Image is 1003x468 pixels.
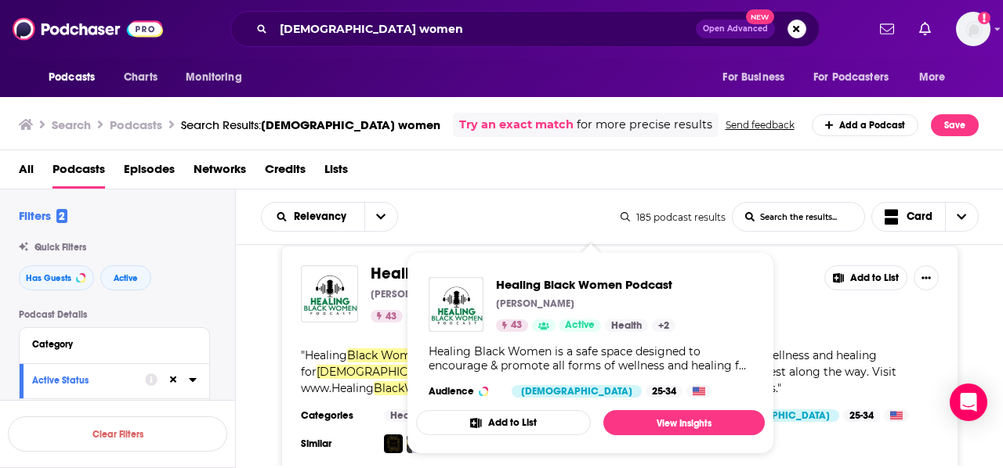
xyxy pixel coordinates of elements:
[32,370,145,390] button: Active Status
[913,16,937,42] a: Show notifications dropdown
[914,265,939,290] button: Show More Button
[19,157,34,189] a: All
[459,116,574,134] a: Try an exact match
[371,310,403,322] a: 43
[496,319,528,332] a: 43
[53,157,105,189] a: Podcasts
[709,409,839,422] div: [DEMOGRAPHIC_DATA]
[712,63,804,92] button: open menu
[38,63,115,92] button: open menu
[49,67,95,88] span: Podcasts
[605,319,648,332] a: Health
[301,437,371,450] h3: Similar
[496,297,574,310] p: [PERSON_NAME]
[978,12,990,24] svg: Add a profile image
[34,242,86,253] span: Quick Filters
[871,202,979,232] button: Choose View
[317,365,494,379] span: [DEMOGRAPHIC_DATA] women.
[646,385,683,398] div: 25-34
[512,385,642,398] div: [DEMOGRAPHIC_DATA]
[843,409,880,422] div: 25-34
[114,274,138,283] span: Active
[19,208,67,223] h2: Filters
[56,209,67,223] span: 2
[496,277,675,292] a: Healing Black Women Podcast
[261,202,398,232] h2: Choose List sort
[114,63,167,92] a: Charts
[181,117,440,132] a: Search Results:[DEMOGRAPHIC_DATA] women
[824,265,907,290] button: Add to List
[100,265,151,290] button: Active
[429,385,499,398] h3: Audience
[324,157,348,189] a: Lists
[265,157,306,189] a: Credits
[386,309,396,325] span: 43
[956,12,990,46] button: Show profile menu
[384,409,427,422] a: Health
[301,409,371,422] h3: Categories
[577,116,712,134] span: for more precise results
[907,211,932,222] span: Card
[919,67,946,88] span: More
[19,309,210,320] p: Podcast Details
[261,117,440,132] span: [DEMOGRAPHIC_DATA] women
[652,319,675,332] a: +2
[812,114,919,136] a: Add a Podcast
[746,9,774,24] span: New
[696,20,775,38] button: Open AdvancedNew
[511,318,522,333] span: 43
[301,265,358,322] img: Healing Black Women Podcast
[371,265,586,283] a: HealingBlack WomenPodcast
[565,318,595,333] span: Active
[52,117,91,132] h3: Search
[559,319,601,332] a: Active
[364,203,397,231] button: open menu
[931,114,979,136] button: Save
[874,16,900,42] a: Show notifications dropdown
[950,383,987,421] div: Open Intercom Messenger
[384,434,403,453] img: A Black Girl Mixer
[26,274,71,283] span: Has Guests
[124,67,158,88] span: Charts
[230,11,820,47] div: Search podcasts, credits, & more...
[273,16,696,41] input: Search podcasts, credits, & more...
[8,416,227,452] button: Clear Filters
[124,157,175,189] a: Episodes
[371,264,427,283] span: Healing
[347,348,425,362] span: Black Women
[186,67,241,88] span: Monitoring
[603,410,765,435] a: View Insights
[722,67,784,88] span: For Business
[703,25,768,33] span: Open Advanced
[721,118,799,131] button: Send feedback
[908,63,965,92] button: open menu
[175,63,262,92] button: open menu
[374,381,451,395] span: BlackWomen.
[32,334,197,354] button: Category
[13,14,163,44] img: Podchaser - Follow, Share and Rate Podcasts
[194,157,246,189] a: Networks
[32,339,186,350] div: Category
[110,117,162,132] h3: Podcasts
[813,67,889,88] span: For Podcasters
[294,211,352,222] span: Relevancy
[262,211,364,222] button: open menu
[429,277,483,332] img: Healing Black Women Podcast
[621,211,726,223] div: 185 podcast results
[429,344,752,373] div: Healing Black Women is a safe space designed to encourage & promote all forms of wellness and hea...
[32,375,135,386] div: Active Status
[416,410,591,435] button: Add to List
[956,12,990,46] img: User Profile
[371,288,449,301] p: [PERSON_NAME]
[19,265,94,290] button: Has Guests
